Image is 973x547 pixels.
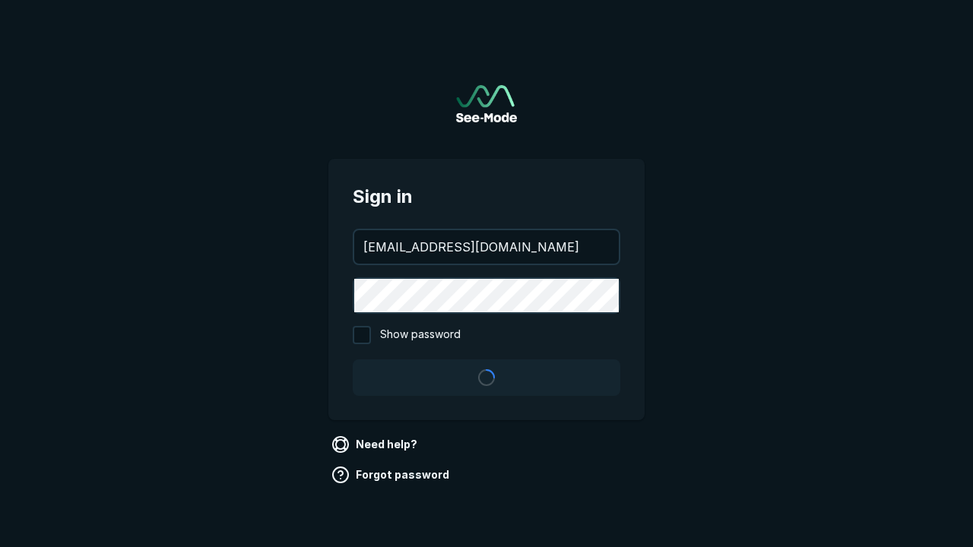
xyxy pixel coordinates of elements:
span: Sign in [353,183,620,210]
a: Go to sign in [456,85,517,122]
img: See-Mode Logo [456,85,517,122]
input: your@email.com [354,230,619,264]
span: Show password [380,326,461,344]
a: Need help? [328,432,423,457]
a: Forgot password [328,463,455,487]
